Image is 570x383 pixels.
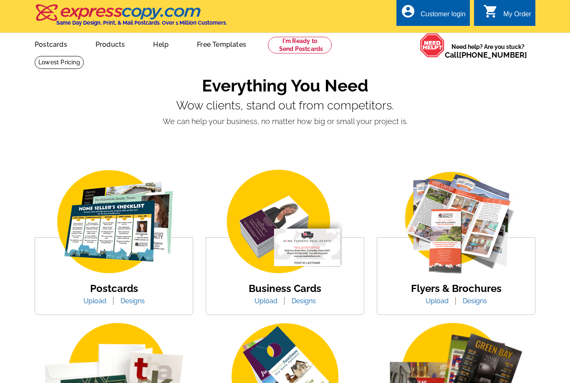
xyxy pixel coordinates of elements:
[35,99,535,112] p: Wow clients, stand out from competitors.
[411,282,502,294] a: Flyers & Brochures
[285,297,322,305] a: Designs
[35,116,535,127] p: We can help your business, no matter how big or small your project is.
[483,4,498,19] i: shopping_cart
[140,34,182,53] a: Help
[21,34,81,53] a: Postcards
[401,9,466,20] a: account_circle Customer login
[457,297,493,305] a: Designs
[90,282,138,294] a: Postcards
[56,20,227,26] h4: Same Day Design, Print, & Mail Postcards. Over 1 Million Customers.
[503,10,531,22] div: My Order
[385,167,527,277] img: flyer-card.png
[114,297,151,305] a: Designs
[483,9,531,20] a: shopping_cart My Order
[43,167,185,277] img: img_postcard.png
[214,167,356,277] img: business-card.png
[459,51,527,59] a: [PHONE_NUMBER]
[184,34,260,53] a: Free Templates
[35,76,535,96] h1: Everything You Need
[445,43,531,59] span: Need help? Are you stuck?
[82,34,139,53] a: Products
[445,51,527,59] span: Call
[249,282,321,294] a: Business Cards
[419,297,455,305] a: Upload
[77,297,113,305] a: Upload
[421,10,466,22] div: Customer login
[248,297,284,305] a: Upload
[35,10,227,26] a: Same Day Design, Print, & Mail Postcards. Over 1 Million Customers.
[401,4,416,19] i: account_circle
[420,33,445,58] img: help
